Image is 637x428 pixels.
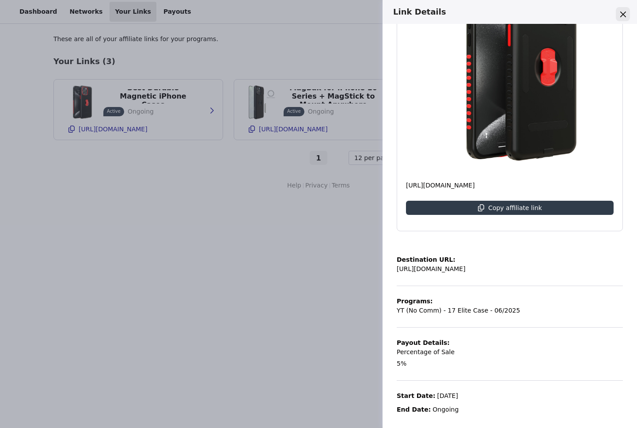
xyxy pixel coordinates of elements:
[488,204,542,211] p: Copy affiliate link
[616,7,630,21] button: Close
[397,297,520,306] p: Programs:
[406,201,614,215] button: Copy affiliate link
[397,391,436,401] p: Start Date:
[393,7,615,17] h3: Link Details
[406,181,614,190] p: [URL][DOMAIN_NAME]
[397,405,431,414] p: End Date:
[437,391,458,401] p: [DATE]
[397,306,520,315] p: YT (No Comm) - 17 Elite Case - 06/2025
[397,359,406,368] p: 5%
[432,405,459,414] p: Ongoing
[397,264,466,274] p: [URL][DOMAIN_NAME]
[397,338,455,348] p: Payout Details:
[397,255,466,264] p: Destination URL:
[397,348,455,357] p: Percentage of Sale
